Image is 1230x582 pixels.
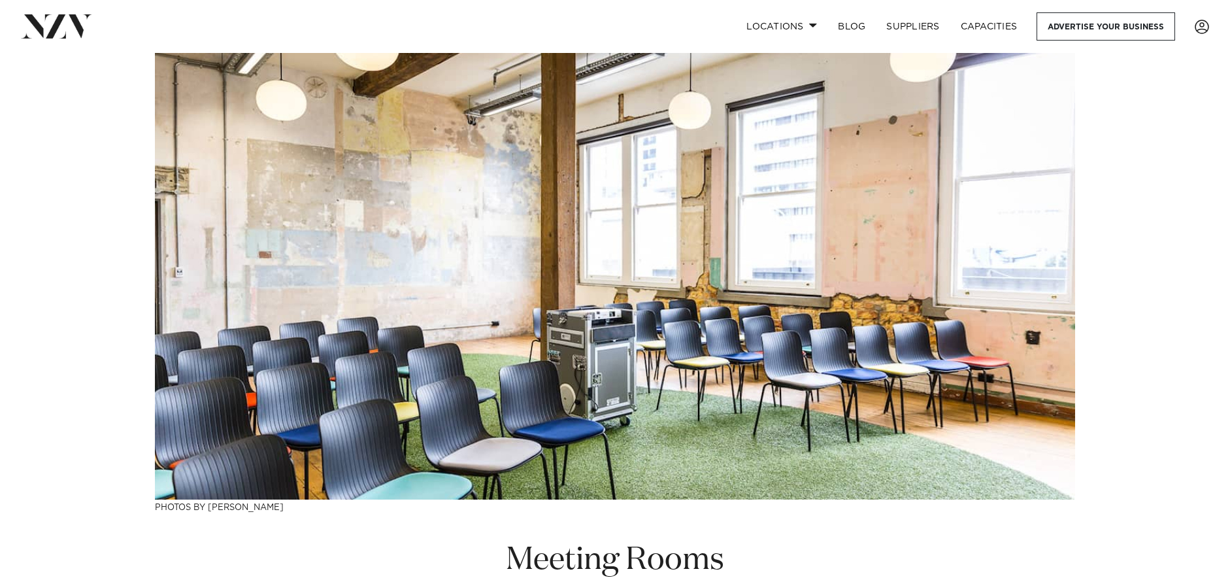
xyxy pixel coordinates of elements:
[155,53,1075,500] img: Meeting Rooms Auckland - The Top 23
[155,500,1075,513] h3: Photos by [PERSON_NAME]
[827,12,876,41] a: BLOG
[876,12,950,41] a: SUPPLIERS
[736,12,827,41] a: Locations
[950,12,1028,41] a: Capacities
[21,14,92,38] img: nzv-logo.png
[1037,12,1175,41] a: Advertise your business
